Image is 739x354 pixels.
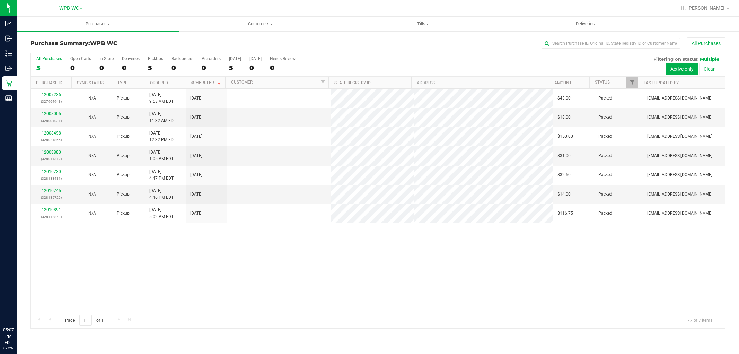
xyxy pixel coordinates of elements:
[190,210,202,217] span: [DATE]
[88,115,96,120] span: Not Applicable
[557,114,571,121] span: $18.00
[7,299,28,319] iframe: Resource center
[77,80,104,85] a: Sync Status
[681,5,726,11] span: Hi, [PERSON_NAME]!
[249,64,262,72] div: 0
[88,133,96,140] button: N/A
[231,80,253,85] a: Customer
[35,137,68,143] p: (328021865)
[647,133,712,140] span: [EMAIL_ADDRESS][DOMAIN_NAME]
[342,17,504,31] a: Tills
[88,172,96,177] span: Not Applicable
[88,211,96,216] span: Not Applicable
[150,80,168,85] a: Ordered
[17,21,179,27] span: Purchases
[334,80,371,85] a: State Registry ID
[117,210,130,217] span: Pickup
[35,98,68,105] p: (327964943)
[687,37,725,49] button: All Purchases
[598,114,612,121] span: Packed
[342,21,504,27] span: Tills
[88,134,96,139] span: Not Applicable
[117,95,130,102] span: Pickup
[566,21,604,27] span: Deliveries
[504,17,667,31] a: Deliveries
[117,114,130,121] span: Pickup
[249,56,262,61] div: [DATE]
[557,95,571,102] span: $43.00
[644,80,679,85] a: Last Updated By
[700,56,719,62] span: Multiple
[59,315,109,326] span: Page of 1
[666,63,698,75] button: Active only
[42,169,61,174] a: 12010730
[149,188,174,201] span: [DATE] 4:46 PM EDT
[5,95,12,102] inline-svg: Reports
[5,65,12,72] inline-svg: Outbound
[179,17,342,31] a: Customers
[17,17,179,31] a: Purchases
[229,56,241,61] div: [DATE]
[5,50,12,57] inline-svg: Inventory
[5,35,12,42] inline-svg: Inbound
[88,210,96,217] button: N/A
[229,64,241,72] div: 5
[647,191,712,198] span: [EMAIL_ADDRESS][DOMAIN_NAME]
[270,56,296,61] div: Needs Review
[699,63,719,75] button: Clear
[117,191,130,198] span: Pickup
[70,56,91,61] div: Open Carts
[647,153,712,159] span: [EMAIL_ADDRESS][DOMAIN_NAME]
[42,111,61,116] a: 12008005
[190,153,202,159] span: [DATE]
[598,172,612,178] span: Packed
[117,172,130,178] span: Pickup
[88,191,96,198] button: N/A
[202,64,221,72] div: 0
[99,64,114,72] div: 0
[5,80,12,87] inline-svg: Retail
[36,80,62,85] a: Purchase ID
[35,175,68,182] p: (328133431)
[149,149,174,162] span: [DATE] 1:05 PM EDT
[626,77,638,88] a: Filter
[647,95,712,102] span: [EMAIL_ADDRESS][DOMAIN_NAME]
[595,80,610,85] a: Status
[171,56,193,61] div: Back-orders
[557,153,571,159] span: $31.00
[5,20,12,27] inline-svg: Analytics
[647,172,712,178] span: [EMAIL_ADDRESS][DOMAIN_NAME]
[42,207,61,212] a: 12010891
[88,192,96,197] span: Not Applicable
[3,327,14,346] p: 05:07 PM EDT
[148,56,163,61] div: PickUps
[79,315,92,326] input: 1
[149,92,174,105] span: [DATE] 9:53 AM EDT
[149,169,174,182] span: [DATE] 4:47 PM EDT
[190,114,202,121] span: [DATE]
[42,188,61,193] a: 12010745
[598,210,612,217] span: Packed
[647,114,712,121] span: [EMAIL_ADDRESS][DOMAIN_NAME]
[190,172,202,178] span: [DATE]
[35,194,68,201] p: (328135726)
[179,21,341,27] span: Customers
[190,133,202,140] span: [DATE]
[598,133,612,140] span: Packed
[42,131,61,136] a: 12008498
[117,153,130,159] span: Pickup
[557,172,571,178] span: $32.50
[36,64,62,72] div: 5
[88,153,96,159] button: N/A
[202,56,221,61] div: Pre-orders
[88,114,96,121] button: N/A
[122,56,140,61] div: Deliveries
[554,80,572,85] a: Amount
[117,133,130,140] span: Pickup
[679,315,718,325] span: 1 - 7 of 7 items
[88,95,96,102] button: N/A
[30,40,262,46] h3: Purchase Summary:
[88,172,96,178] button: N/A
[557,191,571,198] span: $14.00
[542,38,680,49] input: Search Purchase ID, Original ID, State Registry ID or Customer Name...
